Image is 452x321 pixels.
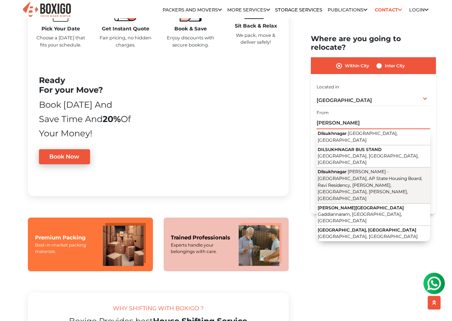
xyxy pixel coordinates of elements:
a: Login [409,7,428,13]
h5: Book & Save [164,26,218,32]
iframe: YouTube video player [143,67,277,179]
label: Located in [317,83,339,90]
a: Contact [372,4,404,15]
a: Publications [328,7,367,13]
a: Packers and Movers [163,7,222,13]
p: Fair pricing, no hidden charges. [99,34,153,48]
h5: Sit Back & Relax [229,23,283,29]
span: [GEOGRAPHIC_DATA] [317,97,372,103]
div: Book [DATE] and Save time and of your money! [39,98,132,141]
span: [PERSON_NAME] - [GEOGRAPHIC_DATA], AP State Housing Board, Ravi Residency, [PERSON_NAME], [GEOGRA... [318,169,422,201]
div: WHY SHIFTING WITH BOXIGO ? [39,304,277,316]
button: DILSUKHNAGAR BUS STAND [GEOGRAPHIC_DATA], [GEOGRAPHIC_DATA], [GEOGRAPHIC_DATA] [317,145,430,167]
h5: Get Instant Quote [99,26,153,32]
label: From [317,110,329,116]
span: Dilsukhnagar [318,169,347,174]
span: Gaddiannaram, [GEOGRAPHIC_DATA], [GEOGRAPHIC_DATA] [318,211,402,223]
span: [PERSON_NAME][GEOGRAPHIC_DATA] [318,205,404,210]
h2: Where are you going to relocate? [311,34,436,52]
label: Inter City [385,62,405,70]
button: [GEOGRAPHIC_DATA], [GEOGRAPHIC_DATA] [GEOGRAPHIC_DATA], [GEOGRAPHIC_DATA] [317,226,430,241]
div: Experts handle your belongings with care. [171,242,232,255]
label: Within City [345,62,369,70]
button: scroll up [428,296,441,310]
a: Storage Services [275,7,322,13]
img: whatsapp-icon.svg [7,7,21,21]
span: [GEOGRAPHIC_DATA], [GEOGRAPHIC_DATA] [318,131,398,143]
a: Book Now [39,149,90,164]
img: Trained Professionals [239,223,282,266]
button: [PERSON_NAME][GEOGRAPHIC_DATA] Gaddiannaram, [GEOGRAPHIC_DATA], [GEOGRAPHIC_DATA] [317,203,430,226]
h5: Pick Your Date [34,26,88,32]
span: DILSUKHNAGAR BUS STAND [318,147,382,152]
a: More services [227,7,270,13]
div: Best-in-market packing materials. [35,242,96,255]
button: Dilsukhnagar [GEOGRAPHIC_DATA], [GEOGRAPHIC_DATA] [317,129,430,145]
span: [GEOGRAPHIC_DATA], [GEOGRAPHIC_DATA] [318,227,416,233]
h2: Ready For your Move? [39,76,132,95]
p: Enjoy discounts with secure booking. [164,34,218,48]
button: Dilsukhnagar [PERSON_NAME] - [GEOGRAPHIC_DATA], AP State Housing Board, Ravi Residency, [PERSON_N... [317,167,430,203]
span: [GEOGRAPHIC_DATA], [GEOGRAPHIC_DATA] [318,234,418,239]
span: [GEOGRAPHIC_DATA], [GEOGRAPHIC_DATA], [GEOGRAPHIC_DATA] [318,153,419,165]
b: 20% [103,114,121,124]
div: Premium Packing [35,234,96,242]
input: Select Building or Nearest Landmark [317,117,430,129]
span: Dilsukhnagar [318,131,347,136]
p: Choose a [DATE] that fits your schedule. [34,34,88,48]
img: Premium Packing [103,223,146,266]
div: Trained Professionals [171,234,232,242]
img: Boxigo [22,1,72,19]
p: We pack, move & deliver safely! [229,32,283,45]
